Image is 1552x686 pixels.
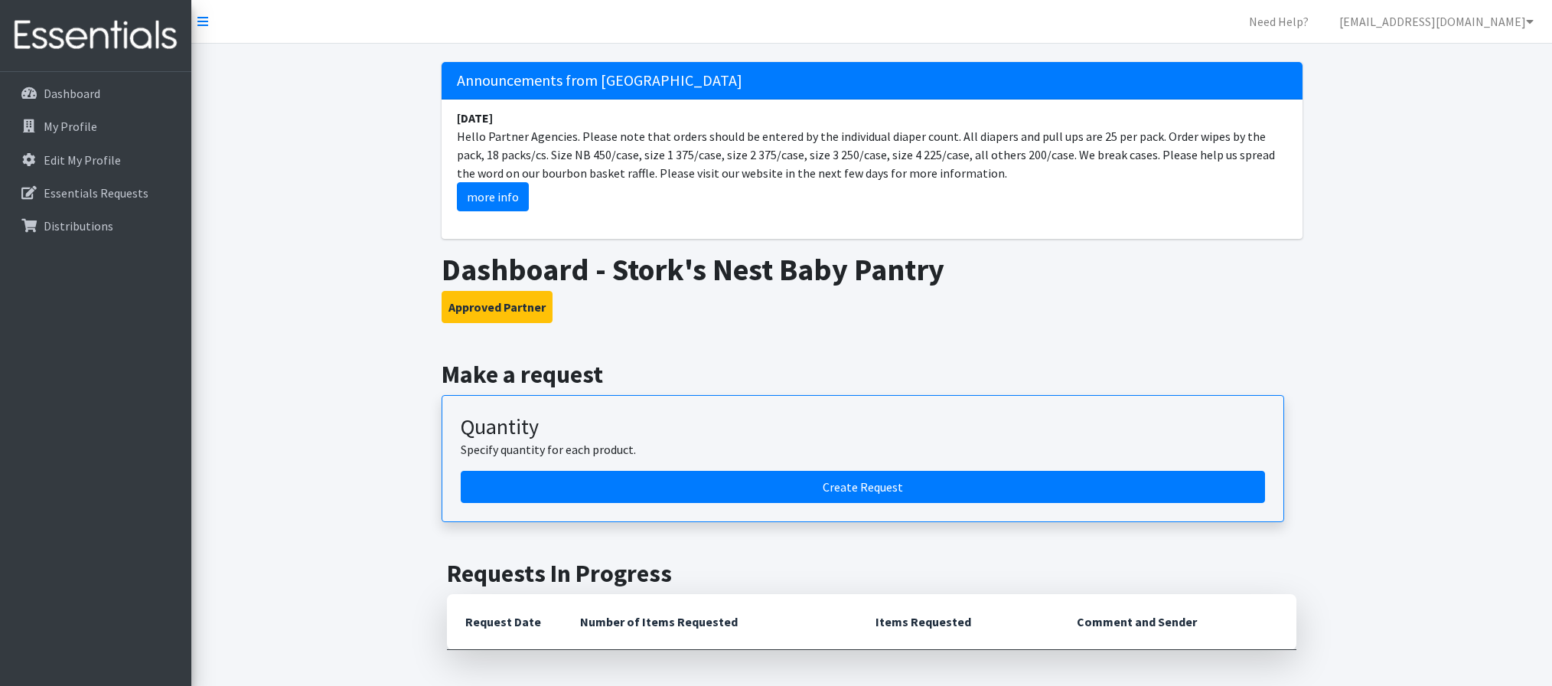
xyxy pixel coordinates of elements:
[44,119,97,134] p: My Profile
[6,145,185,175] a: Edit My Profile
[442,291,553,323] button: Approved Partner
[857,594,1058,650] th: Items Requested
[461,414,1265,440] h3: Quantity
[6,10,185,61] img: HumanEssentials
[6,178,185,208] a: Essentials Requests
[442,251,1303,288] h1: Dashboard - Stork's Nest Baby Pantry
[44,152,121,168] p: Edit My Profile
[6,78,185,109] a: Dashboard
[44,86,100,101] p: Dashboard
[6,111,185,142] a: My Profile
[447,559,1296,588] h2: Requests In Progress
[1237,6,1321,37] a: Need Help?
[442,62,1303,100] h5: Announcements from [GEOGRAPHIC_DATA]
[457,110,493,126] strong: [DATE]
[447,594,562,650] th: Request Date
[6,211,185,241] a: Distributions
[442,100,1303,220] li: Hello Partner Agencies. Please note that orders should be entered by the individual diaper count....
[461,440,1265,459] p: Specify quantity for each product.
[1058,594,1296,650] th: Comment and Sender
[1327,6,1546,37] a: [EMAIL_ADDRESS][DOMAIN_NAME]
[44,185,148,201] p: Essentials Requests
[442,360,1303,389] h2: Make a request
[461,471,1265,503] a: Create a request by quantity
[457,182,529,211] a: more info
[562,594,857,650] th: Number of Items Requested
[44,218,113,234] p: Distributions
